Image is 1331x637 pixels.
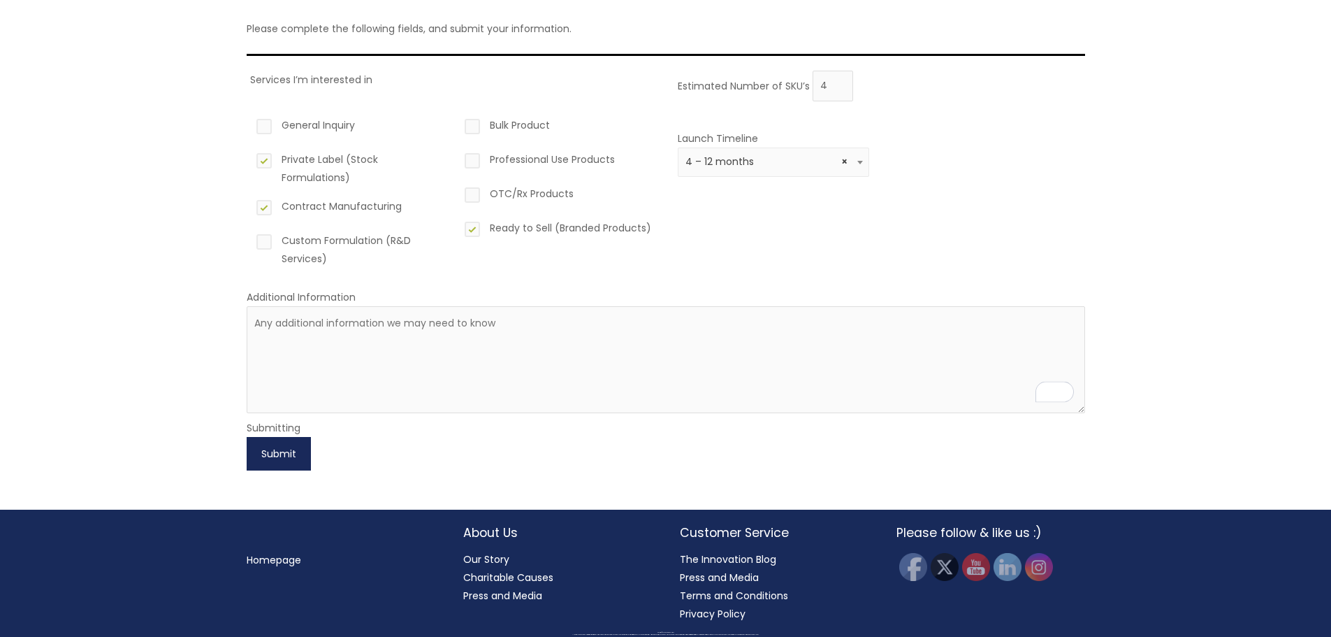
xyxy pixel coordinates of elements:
a: Press and Media [680,571,759,585]
a: Homepage [247,553,301,567]
label: Ready to Sell (Branded Products) [462,219,654,243]
label: Launch Timeline [678,131,758,145]
a: Charitable Causes [463,571,553,585]
input: Please enter the estimated number of skus [813,71,853,101]
h2: Customer Service [680,524,868,542]
nav: Menu [247,551,435,569]
label: Professional Use Products [462,150,654,174]
label: Bulk Product [462,116,654,140]
span: Cosmetic Solutions [665,632,674,633]
div: Copyright © 2025 [24,632,1307,634]
a: The Innovation Blog [680,552,776,566]
label: Estimated Number of SKU’s [678,78,810,92]
a: Our Story [463,552,509,566]
span: Remove all items [841,155,848,169]
label: Custom Formulation (R&D Services) [254,231,446,268]
a: Press and Media [463,589,542,603]
label: OTC/Rx Products [462,185,654,208]
span: 4 – 12 months [685,155,861,169]
nav: Customer Service [680,550,868,623]
label: Private Label (Stock Formulations) [254,150,446,187]
a: Privacy Policy [680,607,745,621]
div: Submitting [247,419,1085,437]
nav: About Us [463,550,652,605]
span: 4 – 12 months [678,148,870,177]
img: Facebook [899,553,927,581]
a: Terms and Conditions [680,589,788,603]
label: Contract Manufacturing [254,197,446,221]
p: Please complete the following fields, and submit your information. [247,20,1085,38]
button: Submit [247,437,311,471]
div: All material on this Website, including design, text, images, logos and sounds, are owned by Cosm... [24,634,1307,636]
label: Additional Information [247,290,356,304]
h2: About Us [463,524,652,542]
label: General Inquiry [254,116,446,140]
h2: Please follow & like us :) [896,524,1085,542]
textarea: To enrich screen reader interactions, please activate Accessibility in Grammarly extension settings [247,306,1085,413]
img: Twitter [931,553,959,581]
label: Services I’m interested in [250,73,372,87]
